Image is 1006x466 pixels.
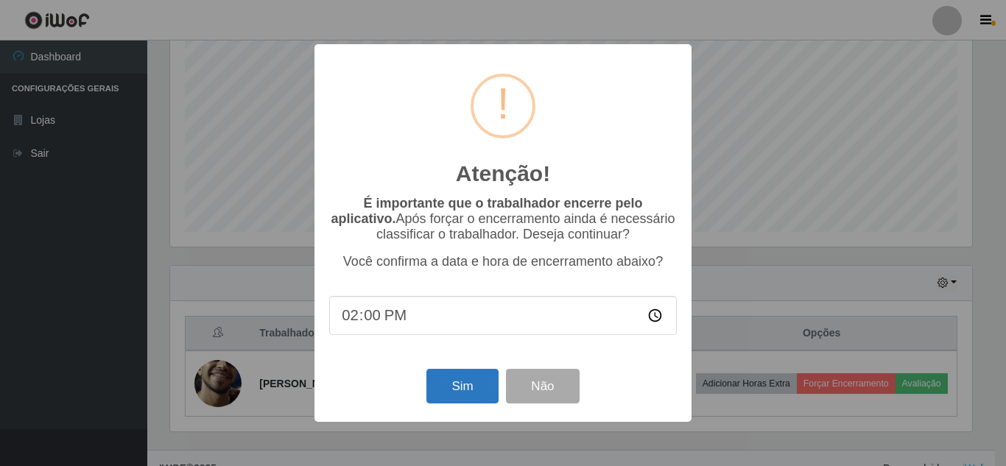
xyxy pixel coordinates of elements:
[506,369,579,403] button: Não
[329,196,677,242] p: Após forçar o encerramento ainda é necessário classificar o trabalhador. Deseja continuar?
[426,369,498,403] button: Sim
[456,160,550,187] h2: Atenção!
[329,254,677,269] p: Você confirma a data e hora de encerramento abaixo?
[331,196,642,226] b: É importante que o trabalhador encerre pelo aplicativo.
